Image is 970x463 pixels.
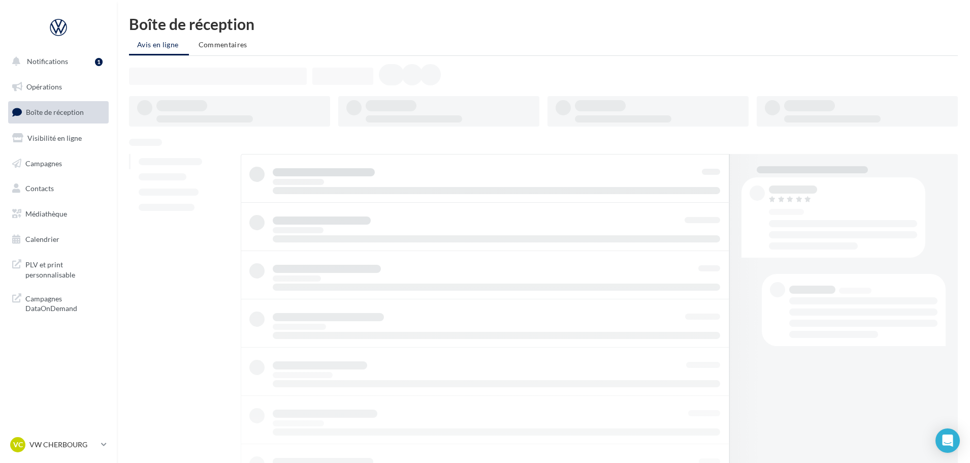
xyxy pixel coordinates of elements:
[25,258,105,280] span: PLV et print personnalisable
[27,57,68,66] span: Notifications
[935,428,960,453] div: Open Intercom Messenger
[8,435,109,454] a: VC VW CHERBOURG
[6,101,111,123] a: Boîte de réception
[13,440,23,450] span: VC
[26,108,84,116] span: Boîte de réception
[25,292,105,314] span: Campagnes DataOnDemand
[26,82,62,91] span: Opérations
[6,153,111,174] a: Campagnes
[6,288,111,318] a: Campagnes DataOnDemand
[29,440,97,450] p: VW CHERBOURG
[25,184,54,193] span: Contacts
[129,16,958,32] div: Boîte de réception
[27,134,82,142] span: Visibilité en ligne
[25,159,62,167] span: Campagnes
[25,235,59,243] span: Calendrier
[6,254,111,284] a: PLV et print personnalisable
[6,178,111,199] a: Contacts
[6,128,111,149] a: Visibilité en ligne
[6,229,111,250] a: Calendrier
[6,203,111,225] a: Médiathèque
[6,76,111,98] a: Opérations
[6,51,107,72] button: Notifications 1
[25,209,67,218] span: Médiathèque
[95,58,103,66] div: 1
[199,40,247,49] span: Commentaires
